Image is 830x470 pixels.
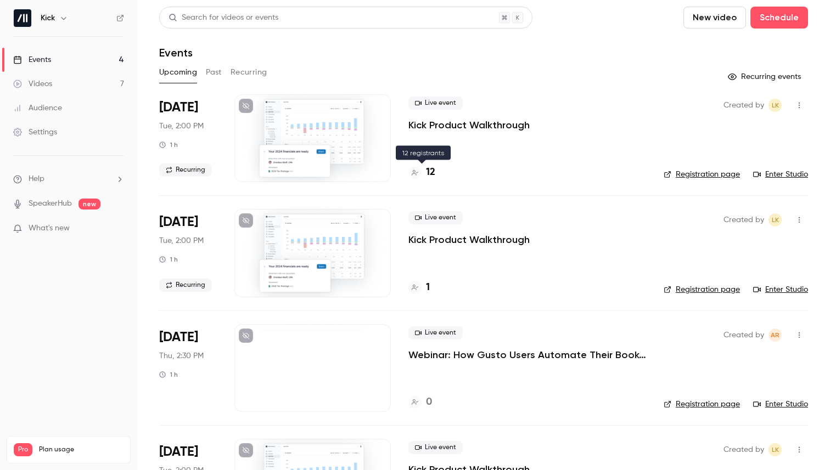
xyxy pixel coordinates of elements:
[683,7,746,29] button: New video
[159,46,193,59] h1: Events
[14,456,35,466] p: Videos
[724,213,764,226] span: Created by
[771,329,779,342] span: AR
[750,7,808,29] button: Schedule
[159,99,198,116] span: [DATE]
[159,64,197,81] button: Upcoming
[772,213,779,226] span: LK
[159,255,178,264] div: 1 h
[753,169,808,180] a: Enter Studio
[39,445,124,454] span: Plan usage
[13,127,57,138] div: Settings
[159,329,198,346] span: [DATE]
[159,163,212,177] span: Recurring
[724,443,764,456] span: Created by
[29,223,70,234] span: What's new
[78,199,100,209] span: new
[723,68,808,86] button: Recurring events
[159,279,212,292] span: Recurring
[14,443,32,456] span: Pro
[769,443,782,456] span: Logan Kieller
[13,54,51,65] div: Events
[769,213,782,226] span: Logan Kieller
[426,165,435,180] h4: 12
[664,169,740,180] a: Registration page
[724,329,764,342] span: Created by
[772,443,779,456] span: LK
[408,233,530,246] a: Kick Product Walkthrough
[408,165,435,180] a: 12
[408,441,463,454] span: Live event
[159,235,204,246] span: Tue, 2:00 PM
[772,99,779,112] span: LK
[105,458,108,465] span: 7
[753,284,808,295] a: Enter Studio
[13,78,52,89] div: Videos
[408,118,530,132] a: Kick Product Walkthrough
[159,443,198,461] span: [DATE]
[426,280,430,295] h4: 1
[408,97,463,110] span: Live event
[159,350,204,361] span: Thu, 2:30 PM
[664,399,740,410] a: Registration page
[159,209,217,297] div: Aug 19 Tue, 11:00 AM (America/Los Angeles)
[206,64,222,81] button: Past
[159,140,178,149] div: 1 h
[41,13,55,24] h6: Kick
[105,456,124,466] p: / 150
[159,94,217,182] div: Aug 12 Tue, 11:00 AM (America/Los Angeles)
[29,198,72,209] a: SpeakerHub
[769,99,782,112] span: Logan Kieller
[408,326,463,339] span: Live event
[159,121,204,132] span: Tue, 2:00 PM
[159,370,178,379] div: 1 h
[426,395,432,410] h4: 0
[408,395,432,410] a: 0
[159,213,198,231] span: [DATE]
[724,99,764,112] span: Created by
[14,9,31,27] img: Kick
[231,64,267,81] button: Recurring
[769,329,782,342] span: Andrew Roth
[13,103,62,114] div: Audience
[408,280,430,295] a: 1
[159,324,217,412] div: Aug 21 Thu, 11:30 AM (America/Los Angeles)
[408,348,646,361] a: Webinar: How Gusto Users Automate Their Books with Kick
[753,399,808,410] a: Enter Studio
[29,173,44,185] span: Help
[664,284,740,295] a: Registration page
[13,173,124,185] li: help-dropdown-opener
[169,12,278,24] div: Search for videos or events
[408,211,463,224] span: Live event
